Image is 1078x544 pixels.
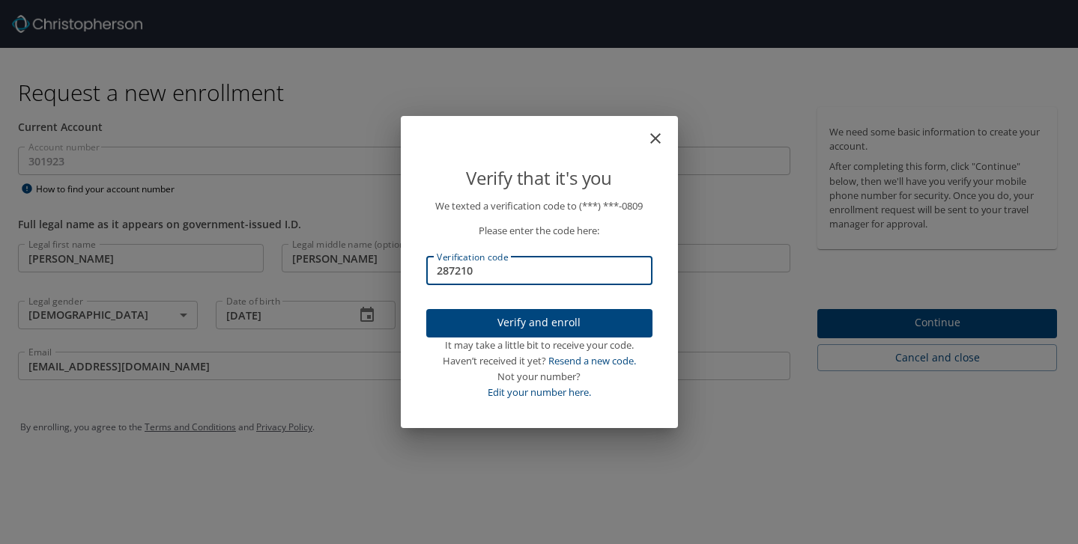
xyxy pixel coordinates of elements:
[426,309,652,338] button: Verify and enroll
[426,198,652,214] p: We texted a verification code to (***) ***- 0809
[438,314,641,332] span: Verify and enroll
[488,385,591,399] a: Edit your number here.
[426,164,652,192] p: Verify that it's you
[426,369,652,385] div: Not your number?
[426,223,652,239] p: Please enter the code here:
[426,353,652,369] div: Haven’t received it yet?
[426,337,652,353] div: It may take a little bit to receive your code.
[548,354,636,367] a: Resend a new code.
[654,122,672,140] button: close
